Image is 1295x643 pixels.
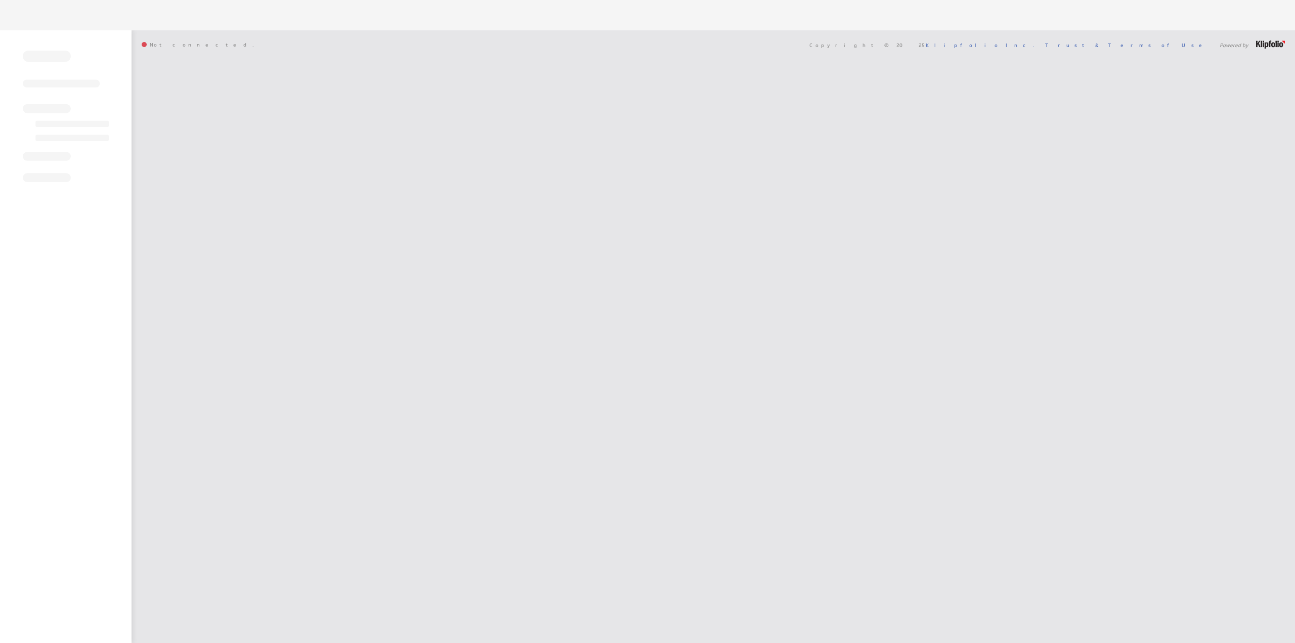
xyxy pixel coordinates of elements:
[142,42,254,48] span: Not connected.
[926,41,1034,49] a: Klipfolio Inc.
[1220,42,1248,48] span: Powered by
[809,42,1034,48] span: Copyright © 2025
[23,51,109,182] img: skeleton-sidenav.svg
[1045,41,1209,49] a: Trust & Terms of Use
[1256,40,1285,49] img: logo-footer.png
